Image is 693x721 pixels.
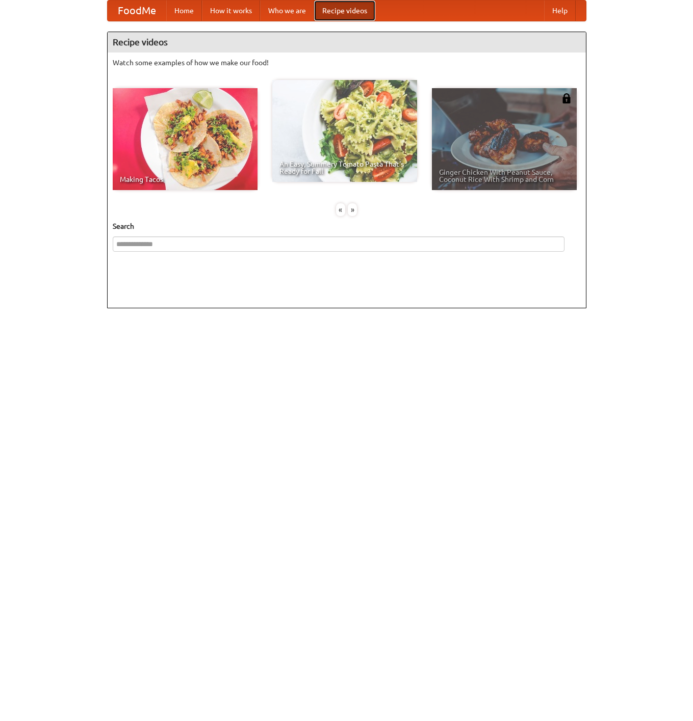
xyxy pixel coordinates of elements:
span: Making Tacos [120,176,250,183]
a: Making Tacos [113,88,258,190]
div: « [336,203,345,216]
h5: Search [113,221,581,231]
p: Watch some examples of how we make our food! [113,58,581,68]
a: Who we are [260,1,314,21]
a: Help [544,1,576,21]
a: An Easy, Summery Tomato Pasta That's Ready for Fall [272,80,417,182]
a: Recipe videos [314,1,375,21]
h4: Recipe videos [108,32,586,52]
a: How it works [202,1,260,21]
img: 483408.png [561,93,572,103]
a: Home [166,1,202,21]
a: FoodMe [108,1,166,21]
div: » [348,203,357,216]
span: An Easy, Summery Tomato Pasta That's Ready for Fall [279,161,410,175]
